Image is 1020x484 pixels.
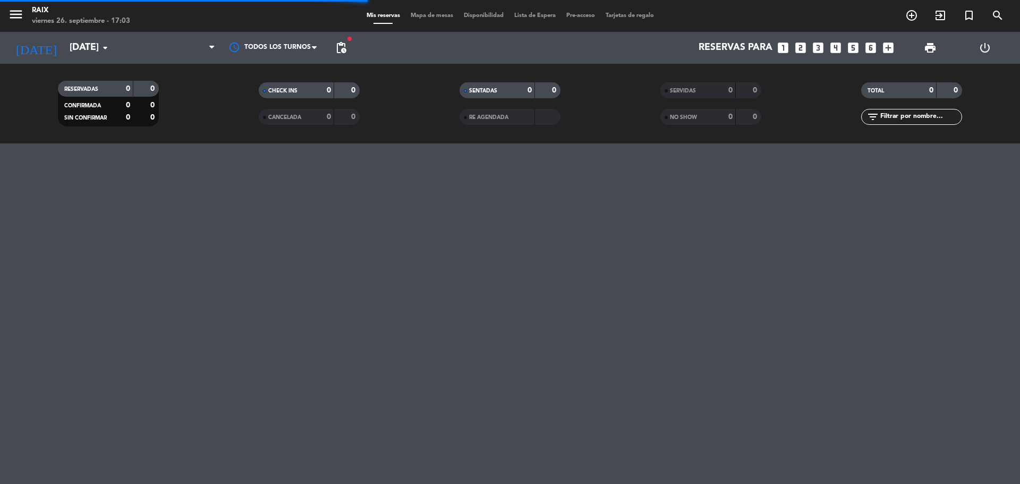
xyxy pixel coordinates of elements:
[268,115,301,120] span: CANCELADA
[8,6,24,22] i: menu
[126,85,130,92] strong: 0
[776,41,790,55] i: looks_one
[150,114,157,121] strong: 0
[64,87,98,92] span: RESERVADAS
[991,9,1004,22] i: search
[670,88,696,94] span: SERVIDAS
[32,5,130,16] div: RAIX
[469,115,508,120] span: RE AGENDADA
[64,115,107,121] span: SIN CONFIRMAR
[99,41,112,54] i: arrow_drop_down
[866,111,879,123] i: filter_list
[469,88,497,94] span: SENTADAS
[879,111,962,123] input: Filtrar por nombre...
[728,113,733,121] strong: 0
[509,13,561,19] span: Lista de Espera
[699,43,772,53] span: Reservas para
[327,87,331,94] strong: 0
[351,87,358,94] strong: 0
[905,9,918,22] i: add_circle_outline
[351,113,358,121] strong: 0
[528,87,532,94] strong: 0
[32,16,130,27] div: viernes 26. septiembre - 17:03
[268,88,297,94] span: CHECK INS
[126,114,130,121] strong: 0
[846,41,860,55] i: looks_5
[150,101,157,109] strong: 0
[753,113,759,121] strong: 0
[929,87,933,94] strong: 0
[728,87,733,94] strong: 0
[829,41,843,55] i: looks_4
[126,101,130,109] strong: 0
[924,41,937,54] span: print
[561,13,600,19] span: Pre-acceso
[979,41,991,54] i: power_settings_new
[963,9,975,22] i: turned_in_not
[811,41,825,55] i: looks_3
[361,13,405,19] span: Mis reservas
[346,36,353,42] span: fiber_manual_record
[335,41,347,54] span: pending_actions
[405,13,458,19] span: Mapa de mesas
[600,13,659,19] span: Tarjetas de regalo
[670,115,697,120] span: NO SHOW
[957,32,1012,64] div: LOG OUT
[934,9,947,22] i: exit_to_app
[868,88,884,94] span: TOTAL
[552,87,558,94] strong: 0
[881,41,895,55] i: add_box
[64,103,101,108] span: CONFIRMADA
[864,41,878,55] i: looks_6
[327,113,331,121] strong: 0
[8,36,64,60] i: [DATE]
[458,13,509,19] span: Disponibilidad
[8,6,24,26] button: menu
[753,87,759,94] strong: 0
[794,41,807,55] i: looks_two
[954,87,960,94] strong: 0
[150,85,157,92] strong: 0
